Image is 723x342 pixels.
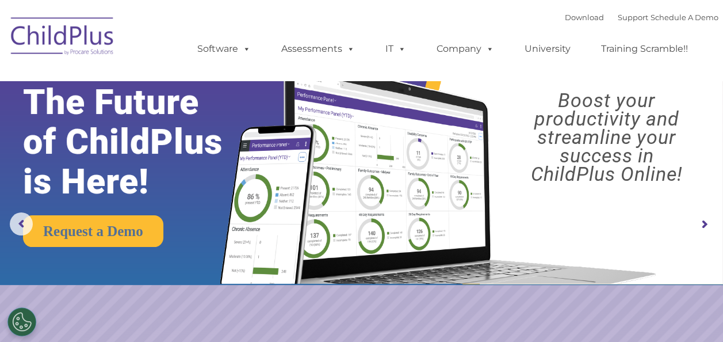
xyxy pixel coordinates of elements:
a: Training Scramble!! [590,37,699,60]
a: Request a Demo [23,215,163,247]
a: Company [425,37,506,60]
a: Schedule A Demo [651,13,718,22]
span: Last name [160,76,195,85]
a: Assessments [270,37,366,60]
img: ChildPlus by Procare Solutions [5,9,120,67]
button: Cookies Settings [7,307,36,336]
a: University [513,37,582,60]
rs-layer: Boost your productivity and streamline your success in ChildPlus Online! [499,91,714,183]
a: Download [565,13,604,22]
font: | [565,13,718,22]
iframe: Chat Widget [535,218,723,342]
rs-layer: The Future of ChildPlus is Here! [23,82,254,202]
a: Software [186,37,262,60]
a: IT [374,37,418,60]
a: Support [618,13,648,22]
span: Phone number [160,123,209,132]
